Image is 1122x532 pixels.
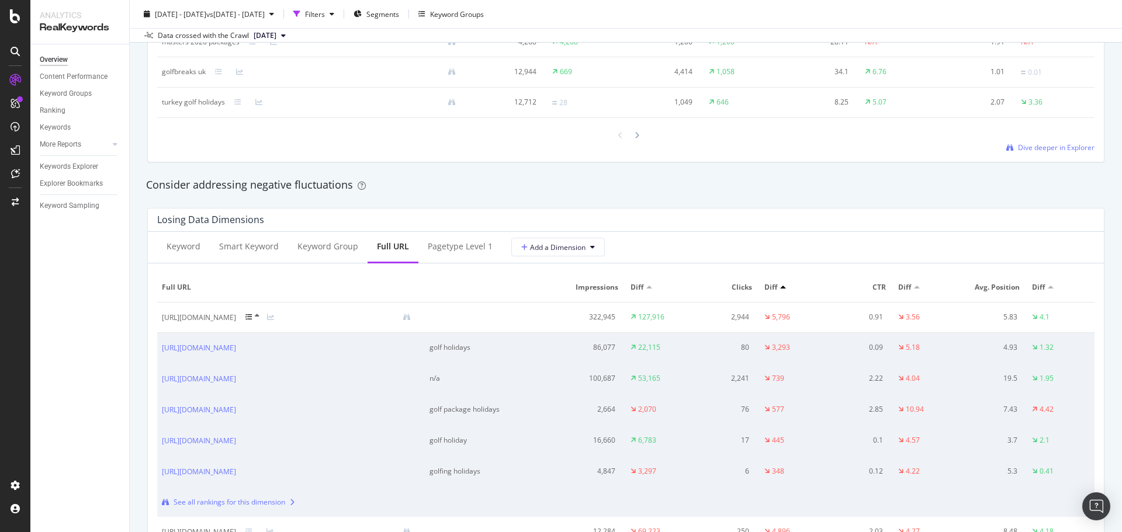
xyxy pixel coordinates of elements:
a: Keyword Groups [40,88,121,100]
div: 2,241 [698,373,750,384]
div: 0.1 [832,435,884,446]
div: Ranking [40,105,65,117]
div: 322,945 [563,312,615,322]
button: [DATE] [249,29,290,43]
div: 0.09 [832,342,884,353]
button: Filters [289,5,339,23]
div: Losing Data Dimensions [157,214,264,225]
div: 348 [772,466,784,477]
a: [URL][DOMAIN_NAME] [162,435,236,447]
span: vs [DATE] - [DATE] [206,9,265,19]
div: 3.7 [965,435,1017,446]
div: 4.57 [906,435,920,446]
div: Explorer Bookmarks [40,178,103,190]
a: Ranking [40,105,121,117]
div: 1.95 [1040,373,1054,384]
a: Keywords Explorer [40,161,121,173]
div: 6,783 [638,435,656,446]
div: 3,297 [638,466,656,477]
div: 10.94 [906,404,924,415]
div: 22,115 [638,342,660,353]
div: 76 [698,404,750,415]
div: Keyword [167,241,200,252]
div: Analytics [40,9,120,21]
a: More Reports [40,138,109,151]
span: Diff [1032,282,1045,293]
div: 0.12 [832,466,884,477]
div: golfing holidays [430,466,542,477]
button: [DATE] - [DATE]vs[DATE] - [DATE] [139,5,279,23]
div: 3.56 [906,312,920,322]
div: Smart Keyword [219,241,279,252]
div: golf holidays [430,342,542,353]
div: Consider addressing negative fluctuations [146,178,1106,193]
div: 12,944 [475,67,536,77]
div: turkey golf holidays [162,97,225,107]
div: 1.32 [1040,342,1054,353]
div: 2,664 [563,404,615,415]
div: 19.5 [965,373,1017,384]
div: More Reports [40,138,81,151]
div: 2.07 [943,97,1005,107]
button: Keyword Groups [414,5,489,23]
div: Data crossed with the Crawl [158,30,249,41]
div: 4,414 [631,67,692,77]
div: 86,077 [563,342,615,353]
div: 5.07 [872,97,886,107]
button: Segments [349,5,404,23]
img: Equal [1021,71,1026,74]
div: Keywords [40,121,71,134]
button: Add a Dimension [511,238,605,256]
div: n/a [430,373,542,384]
span: Clicks [698,282,753,293]
div: 4.93 [965,342,1017,353]
div: Keyword Groups [430,9,484,19]
a: Keyword Sampling [40,200,121,212]
span: Diff [898,282,911,293]
span: Impressions [563,282,618,293]
div: 445 [772,435,784,446]
div: 1,058 [716,67,735,77]
div: 34.1 [787,67,849,77]
div: 80 [698,342,750,353]
div: [URL][DOMAIN_NAME] [162,312,236,323]
a: Keywords [40,121,121,134]
a: Overview [40,54,121,66]
a: Content Performance [40,71,121,83]
div: golfbreaks uk [162,67,206,77]
span: Full URL [162,282,417,293]
a: [URL][DOMAIN_NAME] [162,466,236,478]
div: Keyword Group [297,241,358,252]
div: Filters [305,9,325,19]
div: 646 [716,97,729,107]
div: 2.22 [832,373,884,384]
div: 2.85 [832,404,884,415]
div: Full URL [377,241,409,252]
div: 53,165 [638,373,660,384]
a: [URL][DOMAIN_NAME] [162,342,236,354]
div: 6.76 [872,67,886,77]
a: [URL][DOMAIN_NAME] [162,373,236,385]
a: See all rankings for this dimension [162,497,420,507]
div: 1,049 [631,97,692,107]
div: 5.3 [965,466,1017,477]
div: Overview [40,54,68,66]
span: Diff [764,282,777,293]
div: RealKeywords [40,21,120,34]
div: 4,847 [563,466,615,477]
div: Keywords Explorer [40,161,98,173]
div: golf holiday [430,435,542,446]
span: 2025 Aug. 16th [254,30,276,41]
div: 3.36 [1028,97,1043,107]
div: 127,916 [638,312,664,322]
div: 0.41 [1040,466,1054,477]
div: 1.01 [943,67,1005,77]
div: 2.1 [1040,435,1050,446]
div: 2,944 [698,312,750,322]
div: Content Performance [40,71,108,83]
div: 16,660 [563,435,615,446]
a: [URL][DOMAIN_NAME] [162,404,236,416]
div: 0.91 [832,312,884,322]
span: Avg. Position [965,282,1020,293]
div: 5.18 [906,342,920,353]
